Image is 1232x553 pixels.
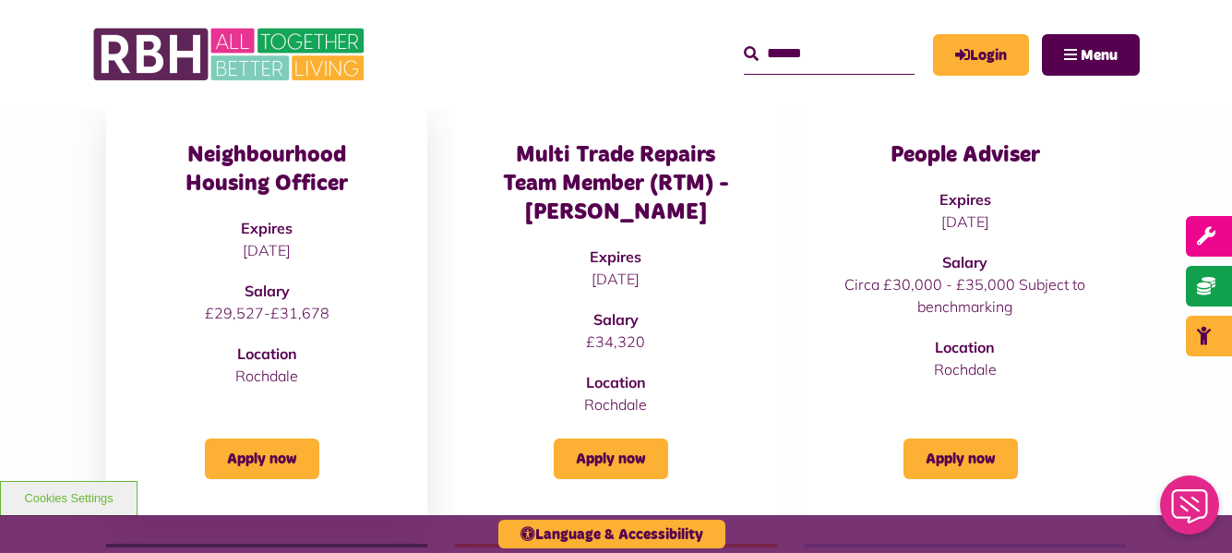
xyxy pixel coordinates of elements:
img: RBH [92,18,369,90]
a: Apply now [205,439,319,479]
p: £34,320 [492,331,739,353]
a: Apply now [903,439,1018,479]
strong: Salary [593,310,639,329]
p: Rochdale [842,358,1089,380]
p: [DATE] [842,210,1089,233]
input: Search [744,34,915,74]
h3: People Adviser [842,141,1089,170]
h3: Neighbourhood Housing Officer [143,141,390,198]
strong: Location [586,373,646,391]
p: [DATE] [492,268,739,290]
button: Language & Accessibility [498,520,725,548]
strong: Location [935,338,995,356]
p: £29,527-£31,678 [143,302,390,324]
p: Rochdale [143,365,390,387]
p: Rochdale [492,393,739,415]
strong: Salary [942,253,987,271]
span: Menu [1081,48,1118,63]
iframe: Netcall Web Assistant for live chat [1149,470,1232,553]
a: Apply now [554,439,668,479]
strong: Location [237,344,297,363]
h3: Multi Trade Repairs Team Member (RTM) - [PERSON_NAME] [492,141,739,228]
strong: Expires [241,219,293,237]
a: MyRBH [933,34,1029,76]
p: Circa £30,000 - £35,000 Subject to benchmarking [842,273,1089,318]
strong: Expires [939,190,991,209]
p: [DATE] [143,239,390,261]
strong: Salary [245,282,290,300]
button: Navigation [1042,34,1140,76]
strong: Expires [590,247,641,266]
